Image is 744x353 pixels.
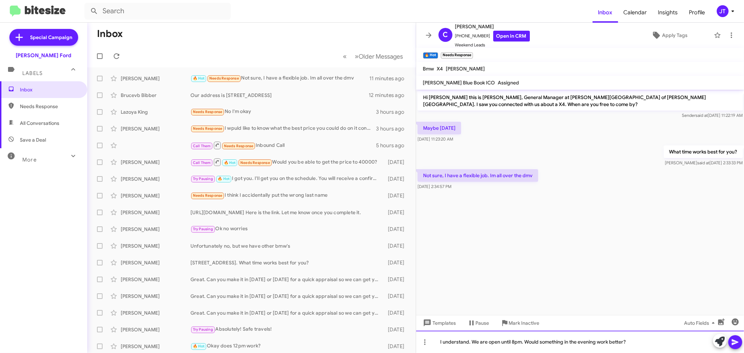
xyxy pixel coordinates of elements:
button: Templates [416,317,462,329]
span: [PERSON_NAME] [DATE] 2:33:33 PM [665,160,743,165]
div: Ok no worries [190,225,383,233]
span: Needs Response [193,126,223,131]
div: [DATE] [383,293,410,300]
div: I wpuld like to know what the best price you could do on it considering it is a 2024 model. [190,125,376,133]
span: Mark Inactive [509,317,540,329]
span: Try Pausing [193,327,213,332]
button: JT [711,5,736,17]
span: Call Them [193,160,211,165]
span: C [443,29,448,40]
button: Apply Tags [628,29,711,42]
div: [PERSON_NAME] Ford [16,52,72,59]
div: I got you. I'll get you on the schedule. You will receive a confirmation text shortly. [190,175,383,183]
a: Inbox [593,2,618,23]
span: Try Pausing [193,227,213,231]
div: 11 minutes ago [369,75,410,82]
span: Pause [476,317,489,329]
div: 5 hours ago [376,142,410,149]
div: [DATE] [383,343,410,350]
div: 12 minutes ago [369,92,410,99]
div: [PERSON_NAME] [121,175,190,182]
span: [DATE] 11:23:20 AM [418,136,453,142]
div: [DATE] [383,226,410,233]
button: Pause [462,317,495,329]
div: Lazoya King [121,108,190,115]
div: Would you be able to get the price to 40000? [190,158,383,166]
span: 🔥 Hot [193,76,205,81]
div: [PERSON_NAME] [121,192,190,199]
div: [DATE] [383,242,410,249]
div: Unfortunately no, but we have other bmw's [190,242,383,249]
div: No I'm okay [190,108,376,116]
div: [DATE] [383,175,410,182]
div: JT [717,5,729,17]
div: [DATE] [383,209,410,216]
div: [DATE] [383,192,410,199]
span: X4 [437,66,443,72]
small: Needs Response [441,52,473,59]
div: [PERSON_NAME] [121,259,190,266]
span: Call Them [193,144,211,148]
span: Special Campaign [30,34,73,41]
span: Weekend Leads [455,42,530,48]
div: [DATE] [383,309,410,316]
div: Great. Can you make it in [DATE] or [DATE] for a quick appraisal so we can get you the most money... [190,293,383,300]
span: Apply Tags [662,29,687,42]
div: [DATE] [383,326,410,333]
button: Mark Inactive [495,317,545,329]
div: 3 hours ago [376,108,410,115]
span: 🔥 Hot [224,160,236,165]
span: Save a Deal [20,136,46,143]
span: Needs Response [240,160,270,165]
div: Brucevb Bibber [121,92,190,99]
button: Auto Fields [678,317,723,329]
button: Previous [339,49,351,63]
a: Open in CRM [493,31,530,42]
div: [DATE] [383,259,410,266]
span: Needs Response [193,110,223,114]
div: Great. Can you make it in [DATE] or [DATE] for a quick appraisal so we can get you the most money... [190,276,383,283]
span: said at [697,160,709,165]
span: Needs Response [20,103,79,110]
p: What time works best for you? [663,145,743,158]
span: Auto Fields [684,317,717,329]
p: Maybe [DATE] [418,122,461,134]
span: Labels [22,70,43,76]
span: Templates [422,317,456,329]
span: Needs Response [193,193,223,198]
div: [PERSON_NAME] [121,309,190,316]
p: Hi [PERSON_NAME] this is [PERSON_NAME], General Manager at [PERSON_NAME][GEOGRAPHIC_DATA] of [PER... [418,91,743,111]
button: Next [351,49,407,63]
span: Needs Response [209,76,239,81]
a: Special Campaign [9,29,78,46]
div: [DATE] [383,276,410,283]
div: Absolutely! Safe travels! [190,325,383,333]
div: [STREET_ADDRESS]. What time works best for you? [190,259,383,266]
input: Search [84,3,231,20]
span: Older Messages [359,53,403,60]
span: More [22,157,37,163]
div: [PERSON_NAME] [121,226,190,233]
span: Try Pausing [193,176,213,181]
span: [PHONE_NUMBER] [455,31,530,42]
span: Sender [DATE] 11:22:19 AM [682,113,743,118]
div: [PERSON_NAME] [121,159,190,166]
div: 3 hours ago [376,125,410,132]
small: 🔥 Hot [423,52,438,59]
div: Not sure, I have a flexible job. Im all over the dmv [190,74,369,82]
span: 🔥 Hot [218,176,230,181]
div: [PERSON_NAME] [121,242,190,249]
span: All Conversations [20,120,59,127]
nav: Page navigation example [339,49,407,63]
span: [PERSON_NAME] [446,66,485,72]
span: Needs Response [224,144,254,148]
span: Inbox [20,86,79,93]
div: [PERSON_NAME] [121,75,190,82]
div: [PERSON_NAME] [121,293,190,300]
div: [PERSON_NAME] [121,343,190,350]
a: Calendar [618,2,653,23]
a: Insights [653,2,684,23]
